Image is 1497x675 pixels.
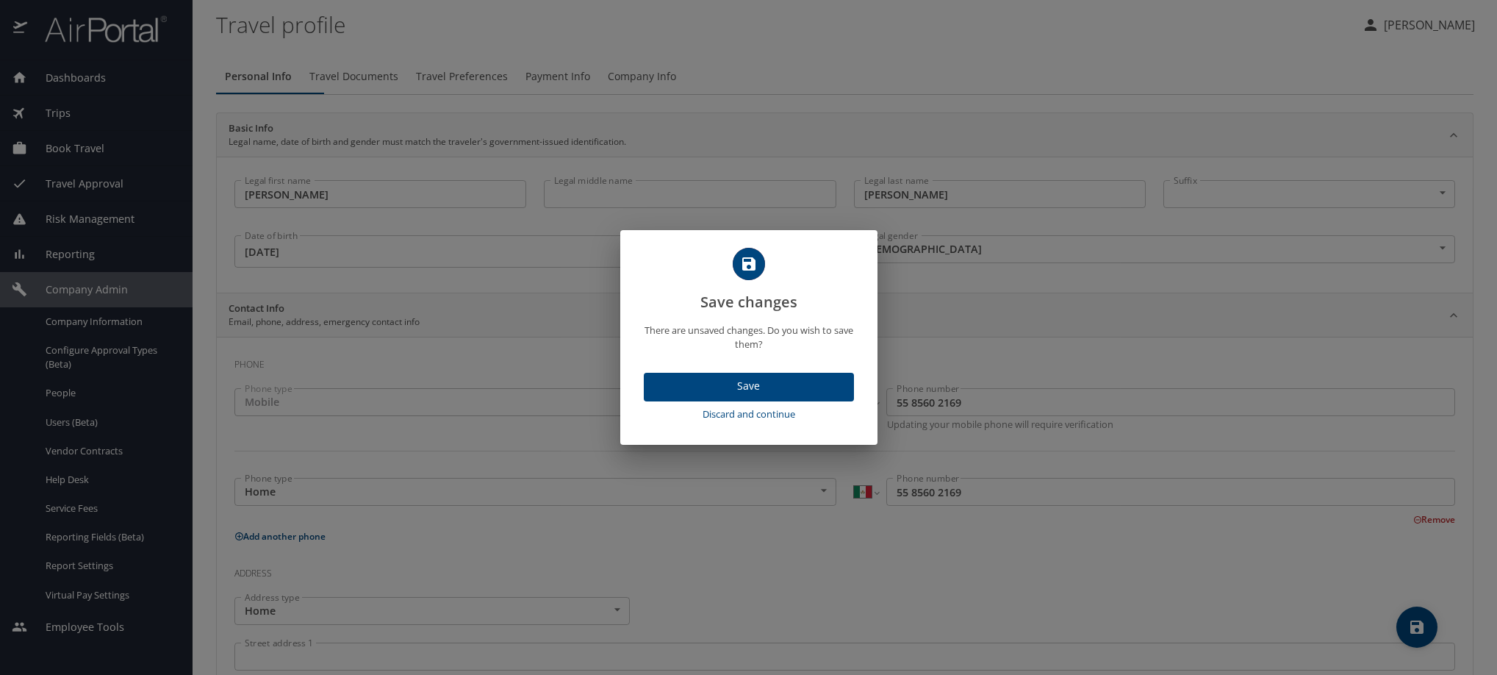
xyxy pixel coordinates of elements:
[644,373,854,401] button: Save
[656,377,842,396] span: Save
[644,401,854,427] button: Discard and continue
[638,324,860,351] p: There are unsaved changes. Do you wish to save them?
[650,406,848,423] span: Discard and continue
[638,248,860,314] h2: Save changes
